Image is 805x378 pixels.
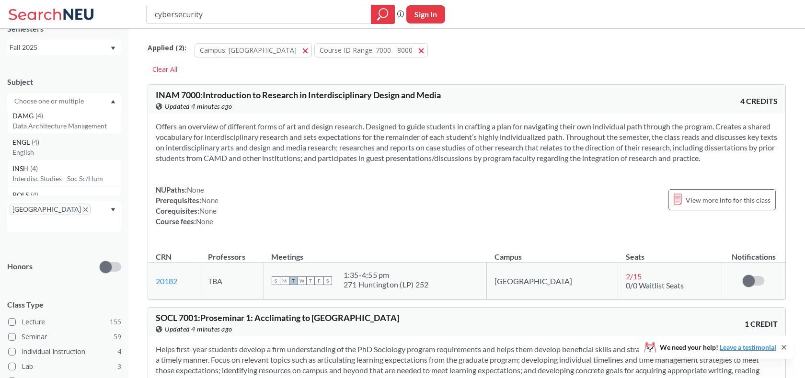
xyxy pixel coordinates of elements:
span: ( 4 ) [32,138,39,146]
th: Seats [618,242,722,263]
td: [GEOGRAPHIC_DATA] [487,263,618,299]
div: NUPaths: Prerequisites: Corequisites: Course fees: [156,184,218,227]
span: 155 [110,317,121,327]
div: magnifying glass [371,5,395,24]
span: M [280,276,289,285]
span: 4 [117,346,121,357]
span: 3 [117,361,121,372]
th: Professors [200,242,264,263]
span: S [272,276,280,285]
div: Clear All [148,62,182,77]
span: Campus: [GEOGRAPHIC_DATA] [200,46,297,55]
span: ( 4 ) [31,191,38,199]
div: 271 Huntington (LP) 252 [344,280,429,289]
span: Updated 4 minutes ago [165,324,232,334]
svg: Dropdown arrow [111,46,115,50]
span: S [323,276,332,285]
span: None [199,206,217,215]
span: INAM 7000 : Introduction to Research in Interdisciplinary Design and Media [156,90,441,100]
span: ENGL [12,137,32,148]
td: TBA [200,263,264,299]
span: None [201,196,218,205]
span: 1 CREDIT [745,319,778,329]
span: W [298,276,306,285]
label: Seminar [8,331,121,343]
span: None [187,185,204,194]
span: F [315,276,323,285]
button: Sign In [406,5,445,23]
span: Updated 4 minutes ago [165,101,232,112]
span: View more info for this class [686,194,770,206]
span: Course ID Range: 7000 - 8000 [320,46,413,55]
th: Notifications [722,242,785,263]
span: SOCL 7001 : Proseminar 1: Acclimating to [GEOGRAPHIC_DATA] [156,312,399,323]
span: DAMG [12,111,35,121]
span: 0/0 Waitlist Seats [626,281,684,290]
label: Lab [8,360,121,373]
div: Fall 2025Dropdown arrow [7,40,121,55]
span: We need your help! [660,344,776,351]
svg: Dropdown arrow [111,100,115,103]
span: T [289,276,298,285]
span: None [196,217,213,226]
label: Lecture [8,316,121,328]
div: Subject [7,77,121,87]
a: Leave a testimonial [720,343,776,351]
svg: X to remove pill [83,207,88,212]
div: 1:35 - 4:55 pm [344,270,429,280]
section: Offers an overview of different forms of art and design research. Designed to guide students in c... [156,121,778,163]
span: ( 4 ) [30,164,38,172]
a: 20182 [156,276,177,286]
th: Meetings [264,242,487,263]
span: Applied ( 2 ): [148,43,186,53]
p: English [12,148,121,157]
input: Choose one or multiple [10,95,90,107]
span: ( 4 ) [35,112,43,120]
svg: magnifying glass [377,8,389,21]
th: Campus [487,242,618,263]
span: 2 / 15 [626,272,642,281]
button: Course ID Range: 7000 - 8000 [314,43,428,57]
span: [GEOGRAPHIC_DATA]X to remove pill [10,204,91,215]
span: 59 [114,332,121,342]
span: 4 CREDITS [740,96,778,106]
div: [GEOGRAPHIC_DATA]X to remove pillDropdown arrow [7,201,121,232]
p: Honors [7,261,33,272]
label: Individual Instruction [8,345,121,358]
div: Dropdown arrowCHME(7)Chemical EngineeringCSYE(6)Computer Systems EngineeringNRSG(6)NursingINFO(5)... [7,93,121,109]
button: Campus: [GEOGRAPHIC_DATA] [195,43,312,57]
svg: Dropdown arrow [111,208,115,212]
p: Data Architecture Management [12,121,121,131]
input: Class, professor, course number, "phrase" [154,6,364,23]
div: CRN [156,252,172,262]
div: Semesters [7,23,121,34]
span: T [306,276,315,285]
span: Class Type [7,299,121,310]
p: Interdisc Studies - Soc Sc/Hum [12,174,121,183]
div: Fall 2025 [10,42,110,53]
span: POLS [12,190,31,200]
span: INSH [12,163,30,174]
